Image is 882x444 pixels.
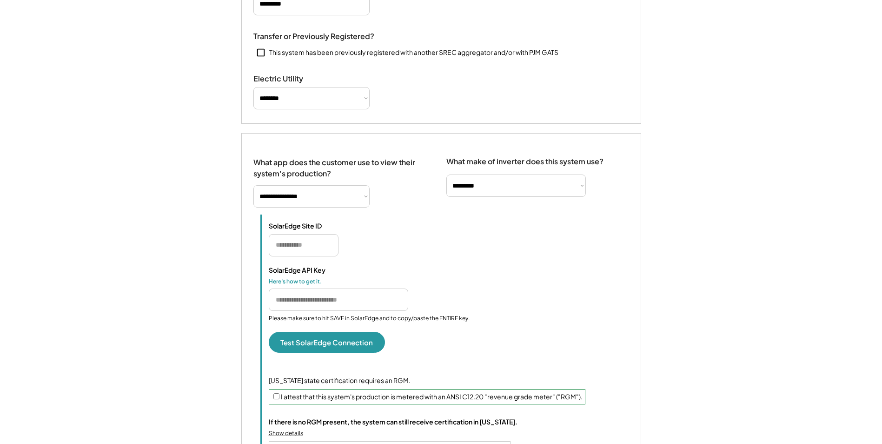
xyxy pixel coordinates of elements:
[269,222,362,230] div: SolarEdge Site ID
[269,417,517,426] div: If there is no RGM present, the system can still receive certification in [US_STATE].
[446,148,603,168] div: What make of inverter does this system use?
[269,376,629,385] div: [US_STATE] state certification requires an RGM.
[269,430,303,437] div: Show details
[269,315,470,323] div: Please make sure to hit SAVE in SolarEdge and to copy/paste the ENTIRE key.
[269,278,362,285] div: Here's how to get it.
[269,332,385,353] button: Test SolarEdge Connection
[253,32,374,41] div: Transfer or Previously Registered?
[253,148,428,179] div: What app does the customer use to view their system's production?
[281,392,583,401] label: I attest that this system's production is metered with an ANSI C12.20 "revenue grade meter" ("RGM").
[269,48,558,57] div: This system has been previously registered with another SREC aggregator and/or with PJM GATS
[269,266,362,274] div: SolarEdge API Key
[253,74,346,84] div: Electric Utility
